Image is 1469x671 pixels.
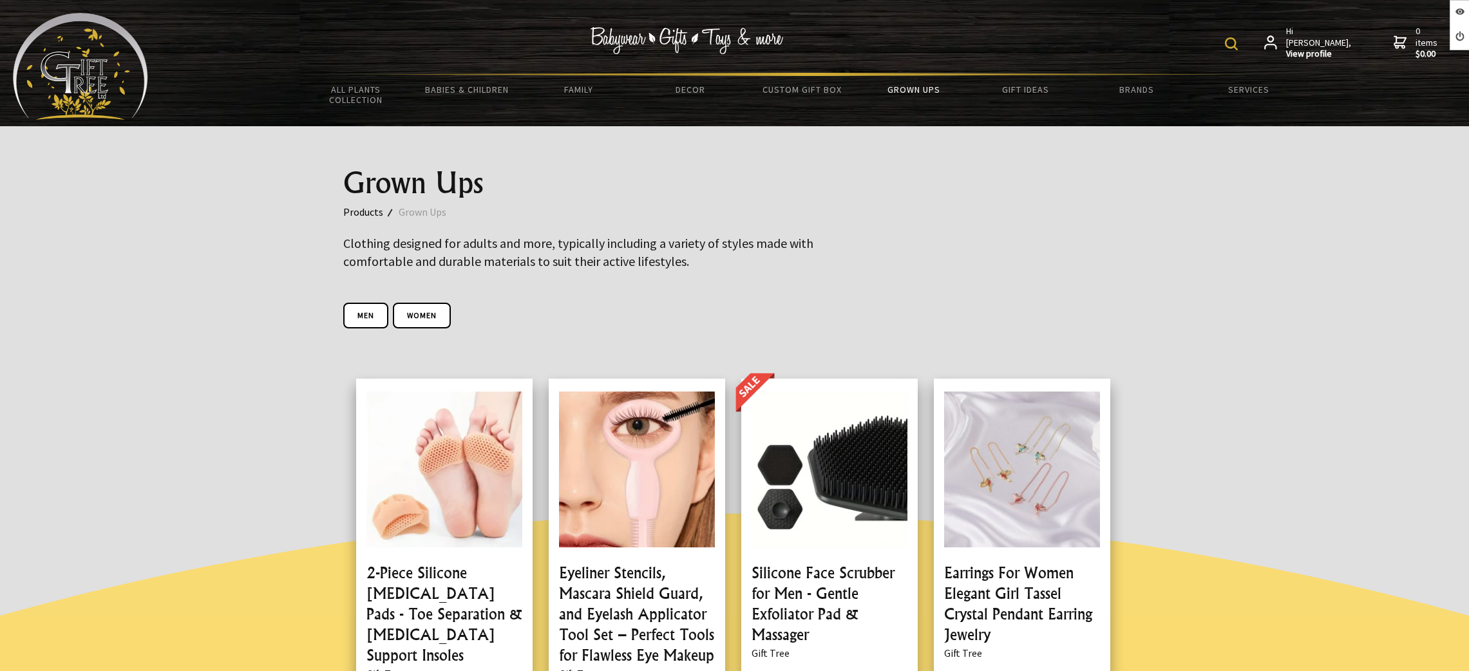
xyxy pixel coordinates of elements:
strong: View profile [1286,48,1352,60]
a: Services [1193,76,1304,103]
a: Grown Ups [858,76,969,103]
big: Clothing designed for adults and more, typically including a variety of styles made with comforta... [343,235,813,269]
img: Babywear - Gifts - Toys & more [590,27,783,54]
a: Grown Ups [399,203,462,220]
img: product search [1225,37,1238,50]
a: Hi [PERSON_NAME],View profile [1264,26,1352,60]
a: Custom Gift Box [746,76,858,103]
img: Babyware - Gifts - Toys and more... [13,13,148,120]
a: Decor [634,76,746,103]
a: All Plants Collection [300,76,412,113]
a: Men [343,303,388,328]
a: Babies & Children [412,76,523,103]
a: Women [393,303,451,328]
a: Gift Ideas [969,76,1081,103]
a: Products [343,203,399,220]
img: OnSale [735,373,780,415]
a: Brands [1081,76,1193,103]
strong: $0.00 [1416,48,1440,60]
span: Hi [PERSON_NAME], [1286,26,1352,60]
span: 0 items [1416,25,1440,60]
a: Family [523,76,634,103]
h1: Grown Ups [343,167,1126,198]
a: 0 items$0.00 [1394,26,1440,60]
